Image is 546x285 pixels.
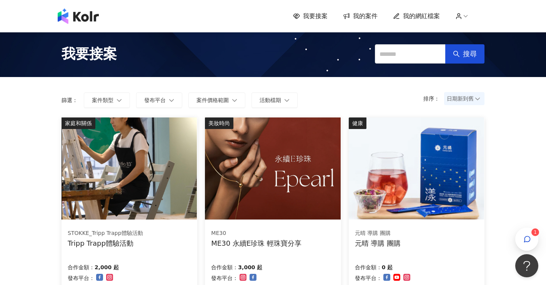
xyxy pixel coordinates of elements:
[95,263,119,272] p: 2,000 起
[205,117,233,129] div: 美妝時尚
[68,230,143,237] div: STOKKE_Tripp Trapp體驗活動
[58,8,99,24] img: logo
[260,97,281,103] span: 活動檔期
[92,97,113,103] span: 案件類型
[531,228,539,236] sup: 1
[84,92,130,108] button: 案件類型
[355,230,401,237] div: 元晴 導購 團購
[349,117,484,220] img: 漾漾神｜活力莓果康普茶沖泡粉
[355,273,382,283] p: 發布平台：
[447,93,482,104] span: 日期新到舊
[423,96,444,102] p: 排序：
[453,50,460,57] span: search
[62,117,197,220] img: 坐上tripp trapp、體驗專注繪畫創作
[403,12,440,20] span: 我的網紅檔案
[445,44,484,64] button: 搜尋
[62,117,95,129] div: 家庭和關係
[211,230,301,237] div: ME30
[238,263,262,272] p: 3,000 起
[136,92,182,108] button: 發布平台
[68,238,143,248] div: Tripp Trapp體驗活動
[343,12,378,20] a: 我的案件
[515,254,538,277] iframe: Help Scout Beacon - Open
[211,263,238,272] p: 合作金額：
[293,12,328,20] a: 我要接案
[68,273,95,283] p: 發布平台：
[534,230,537,235] span: 1
[349,117,366,129] div: 健康
[205,117,340,220] img: ME30 永續E珍珠 系列輕珠寶
[355,263,382,272] p: 合作金額：
[62,44,117,64] span: 我要接案
[68,263,95,272] p: 合作金額：
[303,12,328,20] span: 我要接案
[188,92,245,108] button: 案件價格範圍
[211,238,301,248] div: ME30 永續E珍珠 輕珠寶分享
[211,273,238,283] p: 發布平台：
[382,263,393,272] p: 0 起
[144,97,166,103] span: 發布平台
[251,92,298,108] button: 活動檔期
[515,228,538,251] button: 1
[353,12,378,20] span: 我的案件
[355,238,401,248] div: 元晴 導購 團購
[393,12,440,20] a: 我的網紅檔案
[196,97,229,103] span: 案件價格範圍
[463,50,477,58] span: 搜尋
[62,97,78,103] p: 篩選：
